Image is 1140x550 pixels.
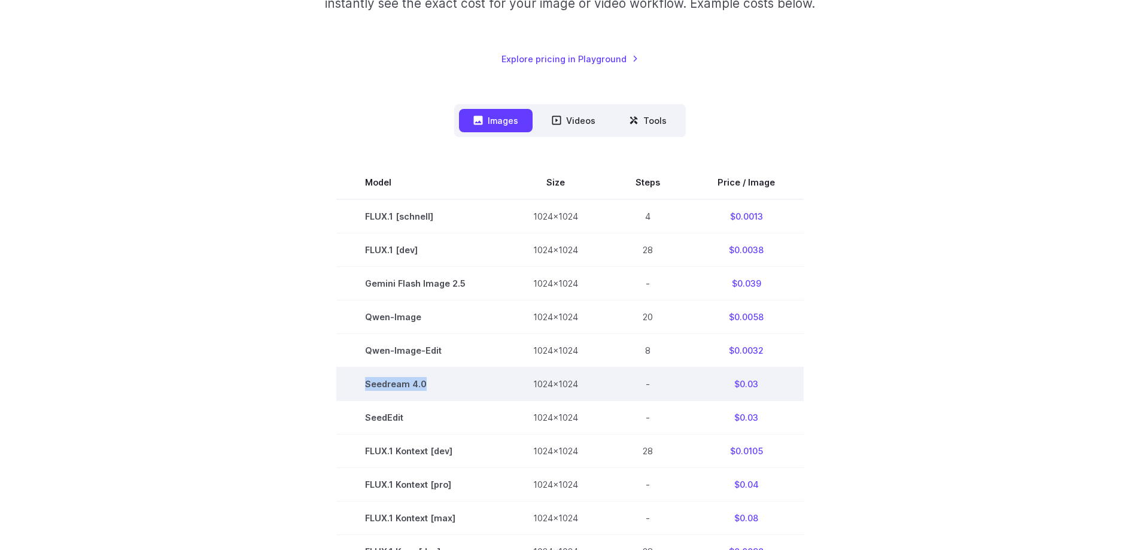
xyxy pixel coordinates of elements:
[336,468,504,502] td: FLUX.1 Kontext [pro]
[504,367,607,401] td: 1024x1024
[607,199,689,233] td: 4
[336,401,504,434] td: SeedEdit
[607,166,689,199] th: Steps
[607,266,689,300] td: -
[504,166,607,199] th: Size
[689,199,804,233] td: $0.0013
[336,502,504,535] td: FLUX.1 Kontext [max]
[689,266,804,300] td: $0.039
[336,233,504,266] td: FLUX.1 [dev]
[689,434,804,468] td: $0.0105
[607,233,689,266] td: 28
[336,434,504,468] td: FLUX.1 Kontext [dev]
[504,434,607,468] td: 1024x1024
[336,199,504,233] td: FLUX.1 [schnell]
[607,434,689,468] td: 28
[504,233,607,266] td: 1024x1024
[689,468,804,502] td: $0.04
[365,276,476,290] span: Gemini Flash Image 2.5
[689,233,804,266] td: $0.0038
[504,401,607,434] td: 1024x1024
[689,166,804,199] th: Price / Image
[336,300,504,333] td: Qwen-Image
[504,502,607,535] td: 1024x1024
[689,333,804,367] td: $0.0032
[336,367,504,401] td: Seedream 4.0
[504,266,607,300] td: 1024x1024
[689,401,804,434] td: $0.03
[459,109,533,132] button: Images
[504,300,607,333] td: 1024x1024
[504,333,607,367] td: 1024x1024
[504,199,607,233] td: 1024x1024
[607,401,689,434] td: -
[607,300,689,333] td: 20
[537,109,610,132] button: Videos
[615,109,681,132] button: Tools
[504,468,607,502] td: 1024x1024
[689,367,804,401] td: $0.03
[607,367,689,401] td: -
[336,166,504,199] th: Model
[501,52,639,66] a: Explore pricing in Playground
[689,300,804,333] td: $0.0058
[607,502,689,535] td: -
[689,502,804,535] td: $0.08
[336,333,504,367] td: Qwen-Image-Edit
[607,333,689,367] td: 8
[607,468,689,502] td: -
